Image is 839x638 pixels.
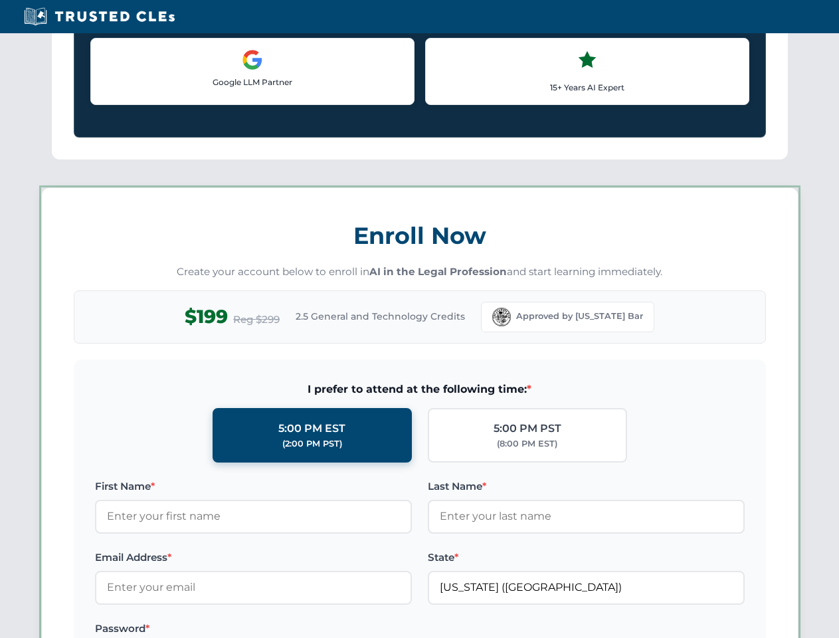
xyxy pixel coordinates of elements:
img: Trusted CLEs [20,7,179,27]
label: Email Address [95,550,412,566]
span: $199 [185,302,228,332]
img: Google [242,49,263,70]
label: State [428,550,745,566]
label: First Name [95,478,412,494]
div: (8:00 PM EST) [497,437,557,451]
h3: Enroll Now [74,215,766,257]
p: 15+ Years AI Expert [436,81,738,94]
p: Google LLM Partner [102,76,403,88]
span: Reg $299 [233,312,280,328]
span: I prefer to attend at the following time: [95,381,745,398]
p: Create your account below to enroll in and start learning immediately. [74,265,766,280]
input: Enter your first name [95,500,412,533]
span: Approved by [US_STATE] Bar [516,310,643,323]
label: Password [95,621,412,637]
input: Enter your email [95,571,412,604]
label: Last Name [428,478,745,494]
span: 2.5 General and Technology Credits [296,309,465,324]
input: Florida (FL) [428,571,745,604]
div: 5:00 PM EST [278,420,345,437]
strong: AI in the Legal Profession [369,265,507,278]
div: (2:00 PM PST) [282,437,342,451]
img: Florida Bar [492,308,511,326]
input: Enter your last name [428,500,745,533]
div: 5:00 PM PST [494,420,561,437]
